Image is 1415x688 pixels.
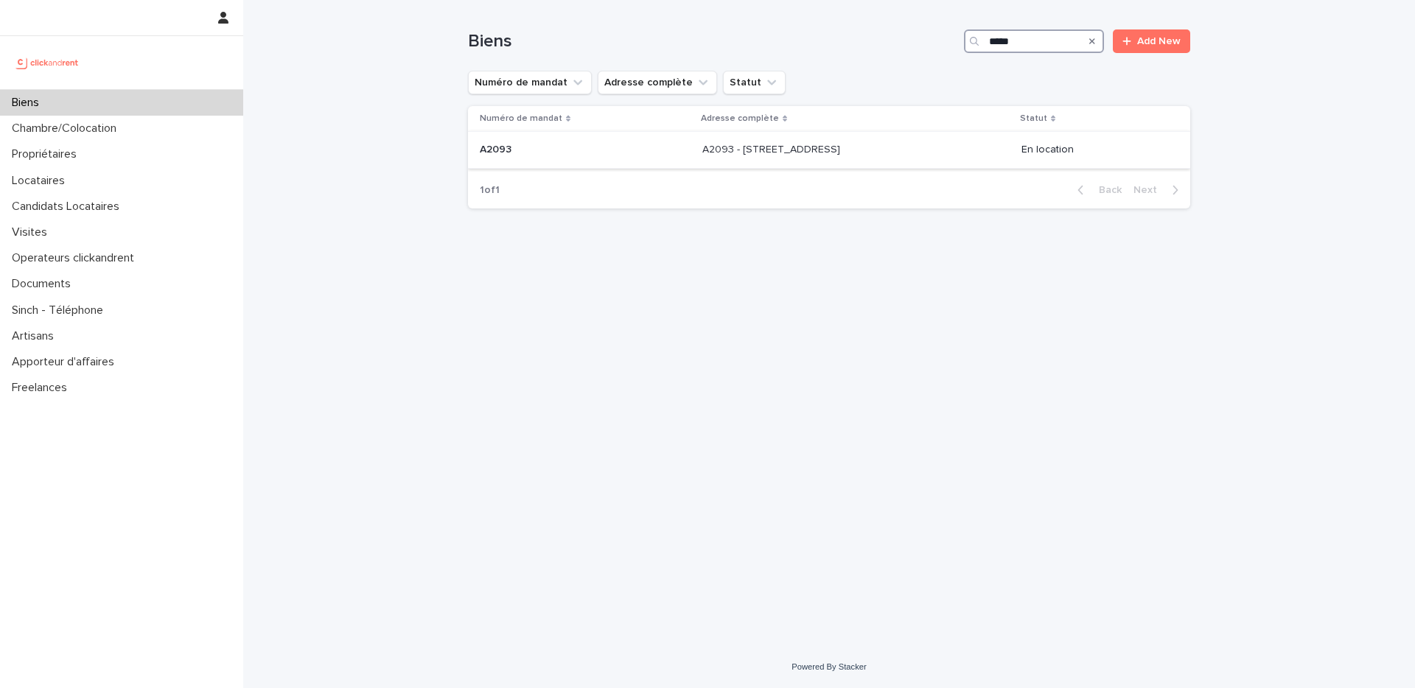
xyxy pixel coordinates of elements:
p: Documents [6,277,83,291]
p: Candidats Locataires [6,200,131,214]
p: Locataires [6,174,77,188]
p: Freelances [6,381,79,395]
p: A2093 - [STREET_ADDRESS] [702,141,843,156]
a: Powered By Stacker [792,662,866,671]
span: Next [1133,185,1166,195]
input: Search [964,29,1104,53]
p: 1 of 1 [468,172,511,208]
h1: Biens [468,31,958,52]
p: Visites [6,225,59,239]
a: Add New [1113,29,1190,53]
p: En location [1021,144,1167,156]
img: UCB0brd3T0yccxBKYDjQ [12,48,83,77]
p: Adresse complète [701,110,779,127]
span: Back [1090,185,1122,195]
p: A2093 [480,141,514,156]
button: Statut [723,71,786,94]
tr: A2093A2093 A2093 - [STREET_ADDRESS]A2093 - [STREET_ADDRESS] En location [468,132,1190,169]
p: Propriétaires [6,147,88,161]
p: Numéro de mandat [480,110,562,127]
p: Biens [6,96,51,110]
button: Adresse complète [598,71,717,94]
p: Apporteur d'affaires [6,355,126,369]
p: Operateurs clickandrent [6,251,146,265]
span: Add New [1137,36,1181,46]
button: Back [1066,183,1128,197]
p: Artisans [6,329,66,343]
button: Numéro de mandat [468,71,592,94]
p: Chambre/Colocation [6,122,128,136]
p: Statut [1020,110,1047,127]
button: Next [1128,183,1190,197]
p: Sinch - Téléphone [6,303,115,317]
